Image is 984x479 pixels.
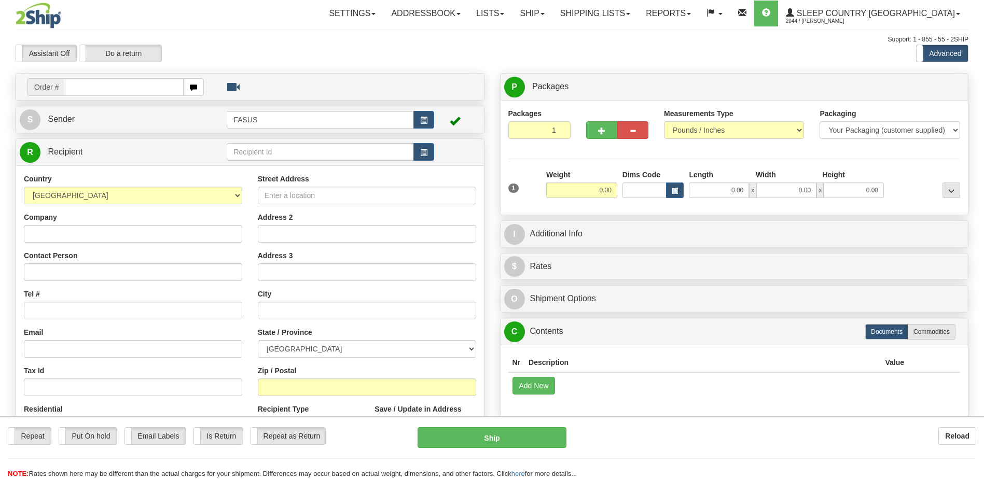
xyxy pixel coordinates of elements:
label: Height [822,170,845,180]
a: Settings [321,1,383,26]
input: Enter a location [258,187,476,204]
span: I [504,224,525,245]
label: Weight [546,170,570,180]
span: Sender [48,115,75,123]
label: Residential [24,404,63,414]
span: P [504,77,525,97]
span: 1 [508,184,519,193]
th: Value [881,353,908,372]
a: Reports [638,1,699,26]
label: Repeat [8,428,51,444]
label: Advanced [917,45,968,62]
label: Repeat as Return [251,428,325,444]
a: Shipping lists [552,1,638,26]
span: x [749,182,756,198]
a: OShipment Options [504,288,965,309]
a: S Sender [20,109,227,130]
th: Nr [508,353,525,372]
a: IAdditional Info [504,223,965,245]
label: Dims Code [622,170,660,180]
label: Country [24,174,52,184]
label: Measurements Type [664,108,733,119]
span: x [816,182,824,198]
span: Order # [27,78,65,96]
input: Recipient Id [227,143,413,161]
label: City [258,289,271,299]
button: Add New [512,377,556,395]
a: Ship [512,1,552,26]
a: Sleep Country [GEOGRAPHIC_DATA] 2044 / [PERSON_NAME] [778,1,968,26]
label: Email [24,327,43,337]
a: P Packages [504,76,965,97]
label: Packaging [820,108,856,119]
label: State / Province [258,327,312,337]
input: Sender Id [227,111,413,129]
span: NOTE: [8,470,29,477]
label: Company [24,212,57,222]
div: ... [943,182,960,198]
a: Addressbook [383,1,468,26]
span: C [504,321,525,342]
label: Packages [508,108,542,119]
label: Contact Person [24,250,77,261]
a: R Recipient [20,142,204,163]
a: here [511,470,525,477]
label: Commodities [908,324,955,340]
label: Save / Update in Address Book [375,404,476,425]
span: Recipient [48,147,82,156]
label: Width [756,170,776,180]
a: $Rates [504,256,965,277]
img: logo2044.jpg [16,3,61,29]
iframe: chat widget [960,187,983,292]
button: Ship [418,427,566,448]
label: Assistant Off [16,45,76,62]
label: Address 3 [258,250,293,261]
span: Packages [532,82,569,91]
label: Is Return [194,428,243,444]
a: Lists [468,1,512,26]
label: Email Labels [125,428,186,444]
span: Sleep Country [GEOGRAPHIC_DATA] [794,9,955,18]
label: Do a return [79,45,161,62]
label: Tel # [24,289,40,299]
div: Support: 1 - 855 - 55 - 2SHIP [16,35,968,44]
b: Reload [945,432,969,440]
span: $ [504,256,525,277]
label: Street Address [258,174,309,184]
span: R [20,142,40,163]
button: Reload [938,427,976,445]
label: Tax Id [24,365,44,376]
label: Address 2 [258,212,293,222]
th: Description [524,353,881,372]
span: S [20,109,40,130]
a: CContents [504,321,965,342]
label: Recipient Type [258,404,309,414]
label: Length [689,170,713,180]
span: O [504,289,525,309]
label: Documents [865,324,908,340]
label: Put On hold [59,428,117,444]
span: 2044 / [PERSON_NAME] [786,16,864,26]
label: Zip / Postal [258,365,297,376]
